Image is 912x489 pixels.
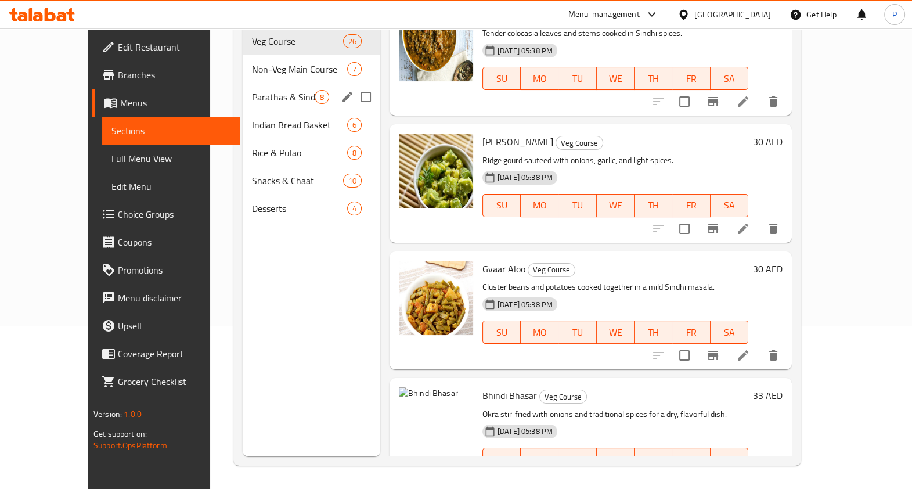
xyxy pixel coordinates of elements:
a: Edit Menu [102,172,240,200]
button: SU [482,67,521,90]
span: Full Menu View [111,152,230,166]
a: Edit menu item [736,95,750,109]
a: Branches [92,61,240,89]
span: WE [601,197,630,214]
button: SA [711,321,748,344]
img: Seel Bhaji [399,7,473,81]
button: SU [482,448,521,471]
button: MO [521,67,558,90]
h6: 30 AED [753,134,783,150]
a: Support.OpsPlatform [93,438,167,453]
span: SU [488,70,516,87]
button: Branch-specific-item [699,341,727,369]
a: Menu disclaimer [92,284,240,312]
button: delete [759,341,787,369]
span: SA [715,451,744,468]
span: TU [563,70,592,87]
div: Veg Course [539,390,587,404]
img: Turai Bhaji [399,134,473,208]
span: Parathas & Sindhi Breads [252,90,314,104]
span: P [892,8,897,21]
button: FR [672,321,710,344]
span: Desserts [252,202,347,215]
div: [GEOGRAPHIC_DATA] [694,8,771,21]
span: Grocery Checklist [118,375,230,389]
div: Veg Course26 [243,27,380,55]
span: [DATE] 05:38 PM [493,172,557,183]
button: WE [597,321,635,344]
span: Menus [120,96,230,110]
div: items [343,34,362,48]
p: Cluster beans and potatoes cooked together in a mild Sindhi masala. [482,280,748,294]
p: Okra stir-fried with onions and traditional spices for a dry, flavorful dish. [482,407,748,422]
span: TU [563,324,592,341]
button: TU [558,67,596,90]
button: FR [672,448,710,471]
img: Gvaar Aloo [399,261,473,335]
span: Gvaar Aloo [482,260,525,278]
a: Coverage Report [92,340,240,368]
span: TU [563,197,592,214]
button: TU [558,321,596,344]
span: Select to update [672,89,697,114]
div: Parathas & Sindhi Breads8edit [243,83,380,111]
span: 8 [315,92,329,103]
button: TU [558,194,596,217]
div: items [343,174,362,188]
span: Bhindi Bhasar [482,387,537,404]
div: items [347,146,362,160]
nav: Menu sections [243,23,380,227]
span: WE [601,70,630,87]
span: TH [639,70,668,87]
div: Snacks & Chaat10 [243,167,380,195]
span: Snacks & Chaat [252,174,343,188]
span: Non-Veg Main Course [252,62,347,76]
button: TH [635,448,672,471]
span: FR [677,324,705,341]
div: Non-Veg Main Course7 [243,55,380,83]
span: Rice & Pulao [252,146,347,160]
span: MO [525,324,554,341]
span: Sections [111,124,230,138]
span: Version: [93,407,122,422]
span: 10 [344,175,361,186]
span: 6 [348,120,361,131]
button: MO [521,448,558,471]
span: WE [601,324,630,341]
a: Promotions [92,256,240,284]
div: Veg Course [556,136,603,150]
p: Ridge gourd sauteed with onions, garlic, and light spices. [482,153,748,168]
span: Veg Course [540,390,586,404]
span: Coverage Report [118,347,230,361]
a: Edit menu item [736,222,750,236]
a: Choice Groups [92,200,240,228]
span: 1.0.0 [124,407,142,422]
button: WE [597,194,635,217]
button: SU [482,194,521,217]
button: Branch-specific-item [699,88,727,116]
span: SA [715,324,744,341]
span: [DATE] 05:38 PM [493,299,557,310]
a: Sections [102,117,240,145]
span: [PERSON_NAME] [482,133,553,150]
button: delete [759,88,787,116]
span: SA [715,70,744,87]
div: Menu-management [568,8,640,21]
span: MO [525,70,554,87]
span: Select to update [672,343,697,368]
span: Veg Course [252,34,343,48]
button: TH [635,67,672,90]
span: Choice Groups [118,207,230,221]
button: TH [635,321,672,344]
span: TU [563,451,592,468]
a: Full Menu View [102,145,240,172]
span: Indian Bread Basket [252,118,347,132]
button: SA [711,67,748,90]
div: Rice & Pulao8 [243,139,380,167]
span: 8 [348,148,361,159]
button: edit [338,88,356,106]
button: SA [711,448,748,471]
button: WE [597,448,635,471]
